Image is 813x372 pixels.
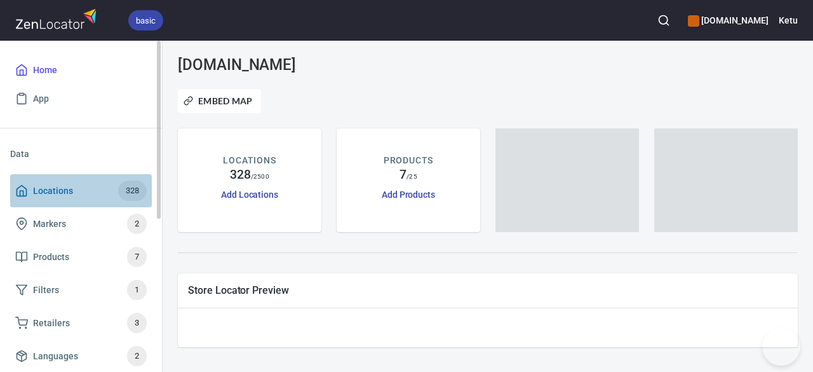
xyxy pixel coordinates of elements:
[33,315,70,331] span: Retailers
[400,167,406,183] h4: 7
[33,62,57,78] span: Home
[33,91,49,107] span: App
[10,307,152,340] a: Retailers3
[33,183,73,199] span: Locations
[33,216,66,232] span: Markers
[384,154,434,167] p: PRODUCTS
[33,282,59,298] span: Filters
[762,327,800,366] iframe: Help Scout Beacon - Open
[127,283,147,298] span: 1
[10,240,152,273] a: Products7
[406,172,417,181] p: / 25
[186,93,253,109] span: Embed Map
[118,184,147,198] span: 328
[10,273,152,307] a: Filters1
[33,348,78,364] span: Languages
[382,189,435,200] a: Add Products
[10,207,152,240] a: Markers2
[128,14,163,27] span: basic
[188,284,788,297] span: Store Locator Preview
[127,316,147,331] span: 3
[230,167,251,183] h4: 328
[127,217,147,231] span: 2
[127,349,147,364] span: 2
[688,6,769,34] div: Manage your apps
[251,172,269,181] p: / 2500
[688,15,699,27] button: color-CE600E
[33,249,69,265] span: Products
[127,250,147,265] span: 7
[178,56,374,74] h3: [DOMAIN_NAME]
[10,174,152,207] a: Locations328
[15,5,100,32] img: zenlocator
[779,13,798,27] h6: Ketu
[650,6,678,34] button: Search
[223,154,276,167] p: LOCATIONS
[221,189,278,200] a: Add Locations
[10,85,152,113] a: App
[178,89,261,113] button: Embed Map
[779,6,798,34] button: Ketu
[688,13,769,27] h6: [DOMAIN_NAME]
[128,10,163,31] div: basic
[10,56,152,85] a: Home
[10,139,152,169] li: Data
